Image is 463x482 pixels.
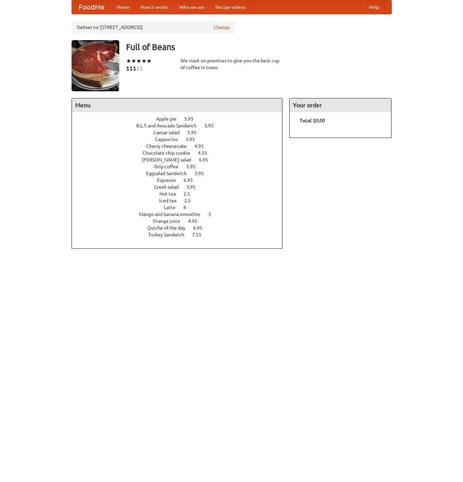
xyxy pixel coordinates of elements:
a: Change [214,24,230,31]
a: Quiche of the day 6.95 [147,225,215,231]
span: 4.55 [198,150,214,156]
a: Recipe videos [210,0,251,14]
span: Apple pie [156,116,183,122]
a: Cappucino 3.95 [155,137,207,142]
a: Chocolate chip cookie 4.55 [142,150,220,156]
a: Apple pie 5.95 [156,116,206,122]
span: Orange juice [153,218,187,224]
a: Drip coffee 5.95 [154,164,208,169]
span: 5.95 [187,130,203,135]
span: 4 [183,205,193,210]
span: 3.95 [195,171,211,176]
span: B.L.T. and Avocado Sandwich [136,123,203,128]
span: Greek salad [154,184,185,190]
span: 6.95 [184,177,200,183]
span: 3.95 [186,137,202,142]
a: Greek salad 3.95 [154,184,208,190]
a: [PERSON_NAME] salad 6.95 [142,157,221,162]
li: $ [129,65,133,72]
li: $ [136,65,140,72]
span: Eggsalad Sandwich [146,171,194,176]
li: $ [126,65,129,72]
img: angular.jpg [72,40,119,91]
a: B.L.T. and Avocado Sandwich 5.95 [136,123,226,128]
a: Cherry cheesecake 4.95 [146,143,216,149]
h3: Full of Beans [126,40,392,54]
span: Hot tea [159,191,183,197]
span: Iced tea [159,198,183,203]
li: $ [133,65,136,72]
a: Caesar salad 5.95 [153,130,209,135]
span: 4.95 [195,143,211,149]
a: Turkey Sandwich 7.55 [148,232,214,237]
span: Cappucino [155,137,185,142]
span: 5.95 [184,116,200,122]
span: 2.5 [184,198,198,203]
span: Chocolate chip cookie [142,150,197,156]
b: Total: $0.00 [300,118,325,123]
span: Espresso [157,177,183,183]
a: Espresso 6.95 [157,177,205,183]
span: 6.95 [193,225,209,231]
span: 2.5 [184,191,197,197]
a: Latte 4 [164,205,199,210]
a: Home [111,0,135,14]
a: Hot tea 2.5 [159,191,203,197]
span: Caesar salad [153,130,186,135]
span: Drip coffee [154,164,185,169]
li: ★ [136,57,141,65]
span: Quiche of the day [147,225,192,231]
a: Who we are [174,0,210,14]
a: FoodMe [72,0,111,14]
a: Mango and banana smoothie 3 [139,212,223,217]
li: ★ [126,57,131,65]
li: ★ [146,57,152,65]
span: 3 [208,212,218,217]
h4: Your order [290,98,391,112]
span: 5.95 [186,164,202,169]
a: Orange juice 4.95 [153,218,210,224]
a: Help [364,0,385,14]
div: Deliver to: [STREET_ADDRESS] [72,21,235,33]
h4: Menu [72,98,282,112]
a: Iced tea 2.5 [159,198,203,203]
span: 4.95 [188,218,204,224]
li: ★ [141,57,146,65]
div: We roast on premises to give you the best cup of coffee in town. [181,57,283,71]
li: $ [140,65,143,72]
span: Mango and banana smoothie [139,212,207,217]
span: [PERSON_NAME] salad [142,157,198,162]
span: Latte [164,205,182,210]
a: How it works [135,0,174,14]
span: Cherry cheesecake [146,143,194,149]
a: Eggsalad Sandwich 3.95 [146,171,216,176]
span: 3.95 [186,184,202,190]
span: 5.95 [204,123,220,128]
span: Turkey Sandwich [148,232,191,237]
span: 7.55 [192,232,208,237]
span: 6.95 [199,157,215,162]
li: ★ [131,57,136,65]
